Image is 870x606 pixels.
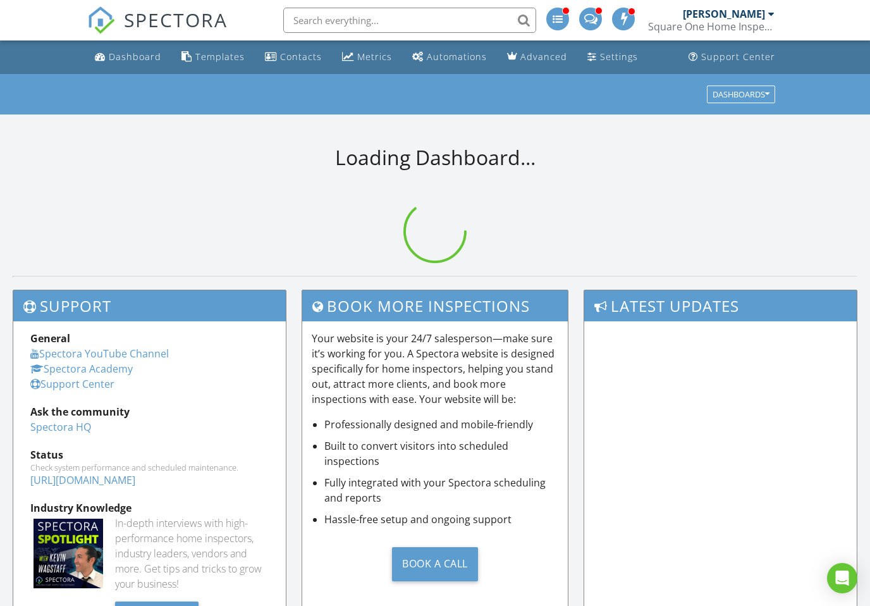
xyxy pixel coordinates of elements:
[30,347,169,361] a: Spectora YouTube Channel
[827,563,857,593] div: Open Intercom Messenger
[324,438,558,469] li: Built to convert visitors into scheduled inspections
[701,51,775,63] div: Support Center
[357,51,392,63] div: Metrics
[90,46,166,69] a: Dashboard
[302,290,567,321] h3: Book More Inspections
[260,46,327,69] a: Contacts
[337,46,397,69] a: Metrics
[124,6,228,33] span: SPECTORA
[30,462,269,473] div: Check system performance and scheduled maintenance.
[407,46,492,69] a: Automations (Advanced)
[584,290,857,321] h3: Latest Updates
[520,51,567,63] div: Advanced
[34,519,103,588] img: Spectoraspolightmain
[392,547,478,581] div: Book a Call
[648,20,775,33] div: Square One Home Inspections, LLC
[600,51,638,63] div: Settings
[87,6,115,34] img: The Best Home Inspection Software - Spectora
[87,17,228,44] a: SPECTORA
[324,512,558,527] li: Hassle-free setup and ongoing support
[30,377,114,391] a: Support Center
[683,46,780,69] a: Support Center
[312,537,558,591] a: Book a Call
[30,473,135,487] a: [URL][DOMAIN_NAME]
[30,404,269,419] div: Ask the community
[176,46,250,69] a: Templates
[427,51,487,63] div: Automations
[109,51,161,63] div: Dashboard
[13,290,286,321] h3: Support
[713,90,769,99] div: Dashboards
[324,475,558,505] li: Fully integrated with your Spectora scheduling and reports
[30,331,70,345] strong: General
[312,331,558,407] p: Your website is your 24/7 salesperson—make sure it’s working for you. A Spectora website is desig...
[280,51,322,63] div: Contacts
[195,51,245,63] div: Templates
[115,516,269,591] div: In-depth interviews with high-performance home inspectors, industry leaders, vendors and more. Ge...
[30,420,91,434] a: Spectora HQ
[582,46,643,69] a: Settings
[283,8,536,33] input: Search everything...
[683,8,765,20] div: [PERSON_NAME]
[324,417,558,432] li: Professionally designed and mobile-friendly
[30,447,269,462] div: Status
[30,362,133,376] a: Spectora Academy
[30,500,269,516] div: Industry Knowledge
[502,46,572,69] a: Advanced
[707,85,775,103] button: Dashboards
